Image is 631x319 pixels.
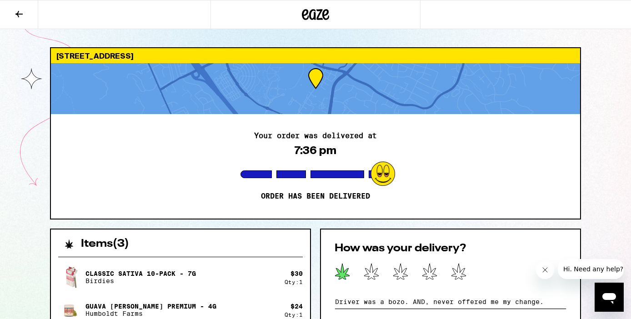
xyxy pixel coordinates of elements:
p: Classic Sativa 10-Pack - 7g [85,270,196,277]
div: $ 30 [290,270,303,277]
div: [STREET_ADDRESS] [51,48,580,63]
div: Qty: 1 [285,279,303,285]
div: 7:36 pm [295,144,336,157]
p: Humboldt Farms [85,310,216,317]
h2: Your order was delivered at [254,132,377,140]
img: Classic Sativa 10-Pack - 7g [58,264,84,290]
h2: Items ( 3 ) [81,239,129,249]
p: Guava [PERSON_NAME] Premium - 4g [85,303,216,310]
h2: How was your delivery? [335,243,566,254]
input: Any feedback? [335,295,566,309]
iframe: Button to launch messaging window [595,283,624,312]
div: Qty: 1 [285,312,303,318]
p: Birdies [85,277,196,284]
p: Order has been delivered [261,192,370,201]
div: $ 24 [290,303,303,310]
iframe: Message from company [558,259,624,279]
iframe: Close message [536,261,554,279]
